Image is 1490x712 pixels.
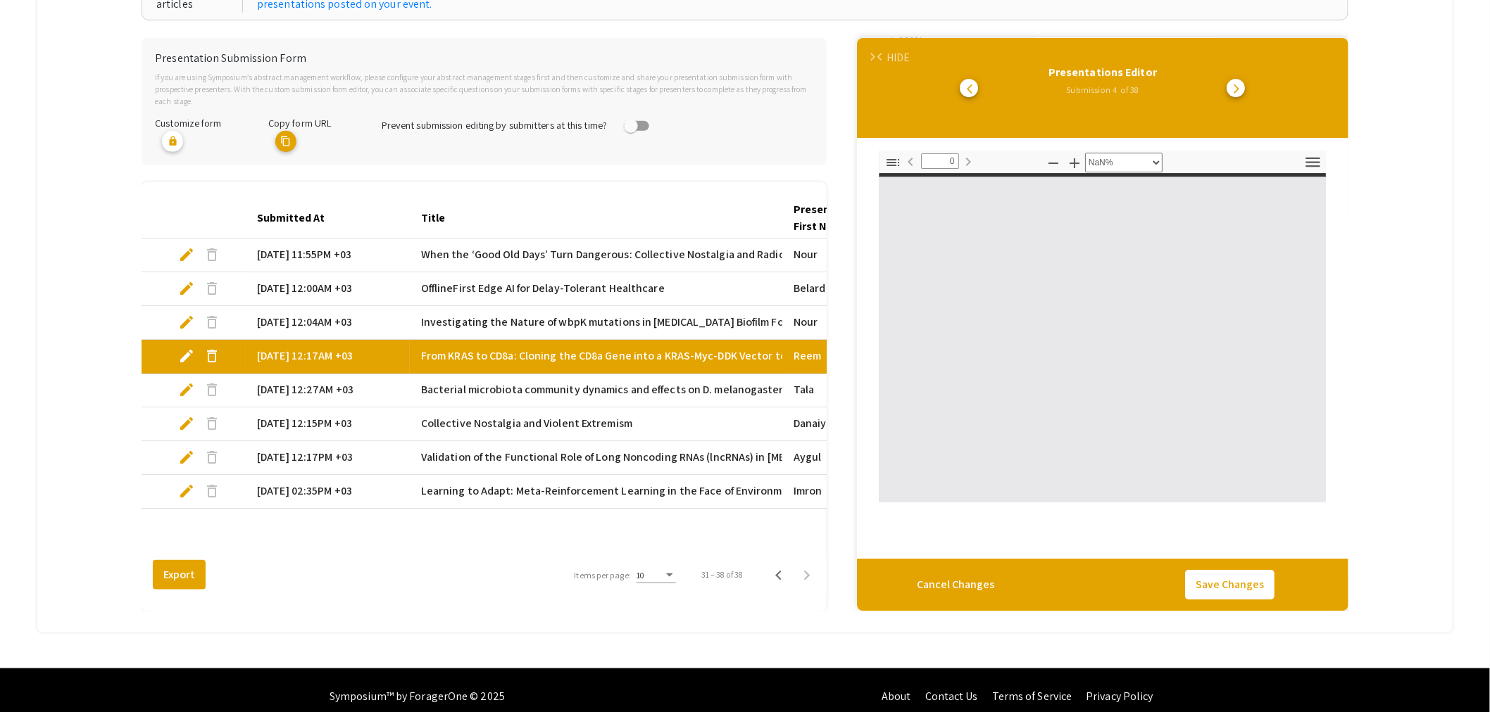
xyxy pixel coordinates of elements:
mat-cell: Nour [782,306,946,340]
mat-cell: [DATE] 12:04AM +03 [246,306,410,340]
mat-cell: [DATE] 12:17PM +03 [246,441,410,475]
span: Bacterial microbiota community dynamics and effects on D. melanogaster development [421,381,853,398]
mat-cell: [DATE] 11:55PM +03 [246,239,410,272]
mat-cell: Danaiym [782,407,946,441]
mat-cell: [DATE] 02:35PM +03 [246,475,410,509]
span: delete [204,415,220,432]
button: go to next presentation [1227,79,1245,97]
span: When the ‘Good Old Days’ Turn Dangerous: Collective Nostalgia and Radicalization [421,246,828,263]
span: edit [178,483,195,500]
button: Next page [793,561,821,589]
span: Customize form [155,116,221,129]
span: Copy form URL [268,116,331,129]
button: Toggle Sidebar [881,153,905,173]
mat-cell: [DATE] 12:17AM +03 [246,340,410,374]
div: Submitted At [257,210,325,227]
a: About [882,689,911,704]
span: From KRAS to CD8a: Cloning the CD8a Gene into a KRAS-Myc-DDK Vector to Differentiate CD8 Isoforms [421,348,917,364]
span: Submission 4 of 38 [1066,84,1139,96]
div: Items per page: [575,569,632,582]
a: Contact Us [925,689,978,704]
p: If you are using Symposium’s abstract management workflow, please configure your abstract managem... [155,71,813,108]
span: delete [204,246,220,263]
h6: Presentation Submission Form [155,51,813,65]
mat-cell: [DATE] 12:27AM +03 [246,374,410,407]
mat-cell: [DATE] 12:15PM +03 [246,407,410,441]
mat-cell: Reem [782,340,946,374]
span: edit [178,415,195,432]
mat-cell: Imron [782,475,946,509]
iframe: Chat [11,649,60,701]
span: delete [204,381,220,398]
button: Previous Page [899,151,922,172]
button: Previous page [765,561,793,589]
button: Zoom In [1063,153,1087,173]
mat-cell: Nour [782,239,946,272]
a: Terms of Service [992,689,1072,704]
span: OfflineFirst Edge AI for Delay-Tolerant Healthcare [421,280,665,297]
button: go to previous presentation [960,79,978,97]
mat-cell: Tala [782,374,946,407]
select: Zoom [1085,153,1163,172]
span: Learning to Adapt: Meta-Reinforcement Learning in the Face of Environmental Changes [421,483,853,500]
span: arrow_back_ios [877,53,887,62]
span: Prevent submission editing by submitters at this time? [382,118,607,132]
span: Validation of the Functional Role of Long Noncoding RNAs (lncRNAs) in [MEDICAL_DATA] [421,449,848,466]
button: Export [153,560,206,590]
mat-cell: [DATE] 12:00AM +03 [246,272,410,306]
app-edit-wrapper: Presentations Editor [857,38,1348,611]
button: Next Page [956,151,980,172]
span: delete [204,348,220,364]
span: edit [178,314,195,331]
span: edit [178,280,195,297]
span: delete [204,483,220,500]
div: Title [421,210,458,227]
span: edit [178,348,195,364]
span: Presentations Editor [1048,65,1157,80]
span: edit [178,449,195,466]
a: Privacy Policy [1087,689,1153,704]
span: delete [204,280,220,297]
span: edit [178,246,195,263]
button: Zoom Out [1041,153,1065,173]
mat-icon: copy URL [275,131,296,152]
input: Page [921,153,959,169]
mat-icon: lock [162,131,183,152]
span: delete [204,314,220,331]
span: edit [178,381,195,398]
span: arrow_forward_ios [868,53,877,62]
mat-cell: Aygul [782,441,946,475]
div: 31 – 38 of 38 [701,568,742,581]
div: Presenter Information 1 First Name [794,201,922,235]
div: Title [421,210,445,227]
div: Presenter Information 1 First Name [794,201,935,235]
button: Cancel Changes [906,570,1005,599]
span: Collective Nostalgia and Violent Extremism [421,415,632,432]
span: 10 [637,570,644,580]
span: delete [204,449,220,466]
span: Investigating the Nature of wbpK mutations in [MEDICAL_DATA] Biofilm Formation​ [421,314,823,331]
mat-select: Items per page: [637,571,676,580]
div: Submitted At [257,210,337,227]
button: Tools [1301,153,1325,173]
mat-cell: Belard [782,272,946,306]
span: arrow_back_ios [967,83,978,94]
button: Save Changes [1185,570,1275,599]
div: HIDE [887,49,910,66]
span: arrow_forward_ios [1231,83,1242,94]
